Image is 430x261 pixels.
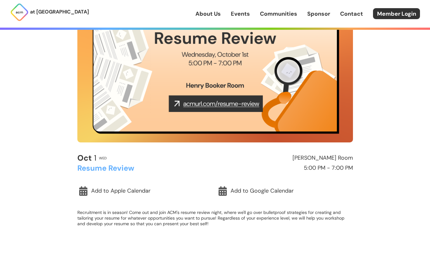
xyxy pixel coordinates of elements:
[99,156,107,160] h2: Wed
[373,8,420,19] a: Member Login
[218,155,353,161] h2: [PERSON_NAME] Room
[195,10,221,18] a: About Us
[10,3,29,22] img: ACM Logo
[77,164,212,172] h2: Resume Review
[77,154,96,162] h2: 1
[218,165,353,171] h2: 5:00 PM - 7:00 PM
[77,184,214,198] a: Add to Apple Calendar
[77,210,353,226] p: Recruitment is in season! Come out and join ACM's resume review night, where we'll go over bullet...
[77,153,92,163] b: Oct
[30,8,89,16] p: at [GEOGRAPHIC_DATA]
[307,10,330,18] a: Sponsor
[231,10,250,18] a: Events
[10,3,89,22] a: at [GEOGRAPHIC_DATA]
[260,10,297,18] a: Communities
[217,184,353,198] a: Add to Google Calendar
[340,10,363,18] a: Contact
